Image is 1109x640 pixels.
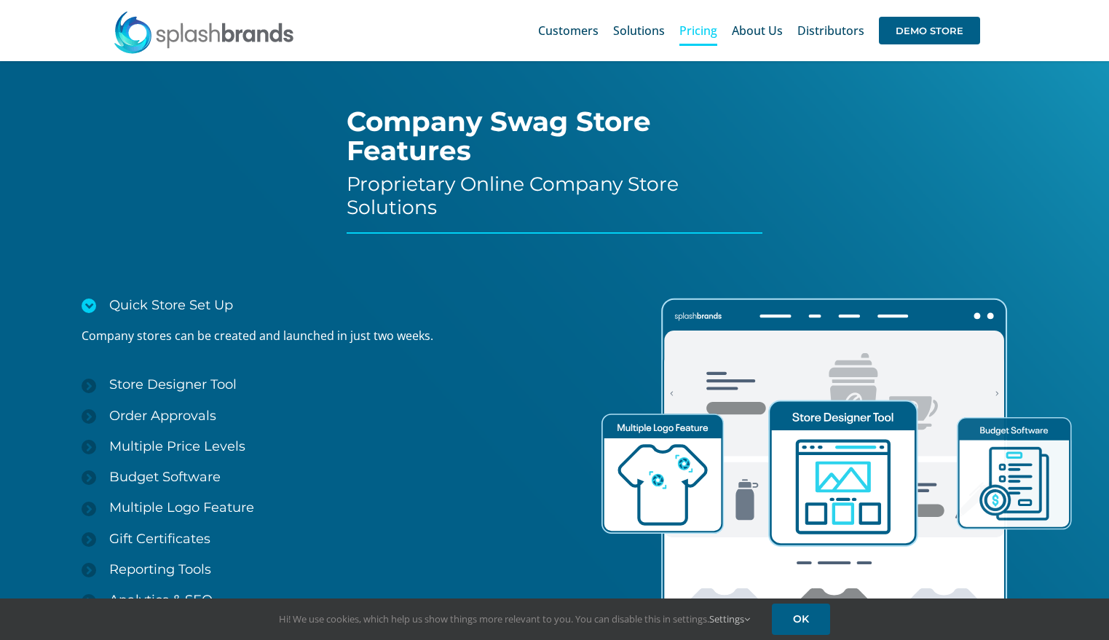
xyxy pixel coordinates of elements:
span: Pricing [679,25,717,36]
span: Analytics & SEO [109,592,213,608]
p: Company stores can be created and launched in just two weeks. [82,328,554,344]
nav: Main Menu Sticky [538,7,980,54]
span: Reporting Tools [109,561,211,577]
a: Quick Store Set Up [82,290,554,320]
span: Quick Store Set Up [109,297,233,313]
a: Multiple Logo Feature [82,492,554,523]
span: Multiple Price Levels [109,438,245,454]
a: Analytics & SEO [82,585,554,615]
a: OK [772,604,830,635]
a: Distributors [797,7,864,54]
span: Hi! We use cookies, which help us show things more relevant to you. You can disable this in setti... [279,612,750,625]
span: Store Designer Tool [109,376,237,392]
span: Distributors [797,25,864,36]
span: Order Approvals [109,408,216,424]
a: Budget Software [82,462,554,492]
a: DEMO STORE [879,7,980,54]
img: SplashBrands.com Logo [113,10,295,54]
a: Store Designer Tool [82,369,554,400]
span: Solutions [613,25,665,36]
span: Gift Certificates [109,531,210,547]
a: Reporting Tools [82,554,554,585]
span: Company Swag Store Features [347,105,651,167]
a: Gift Certificates [82,524,554,554]
span: Proprietary Online Company Store Solutions [347,172,679,219]
span: Multiple Logo Feature [109,499,254,515]
span: About Us [732,25,783,36]
span: Customers [538,25,599,36]
a: Multiple Price Levels [82,431,554,462]
a: Settings [709,612,750,625]
a: Pricing [679,7,717,54]
a: Order Approvals [82,400,554,431]
a: Customers [538,7,599,54]
span: Budget Software [109,469,221,485]
span: DEMO STORE [879,17,980,44]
